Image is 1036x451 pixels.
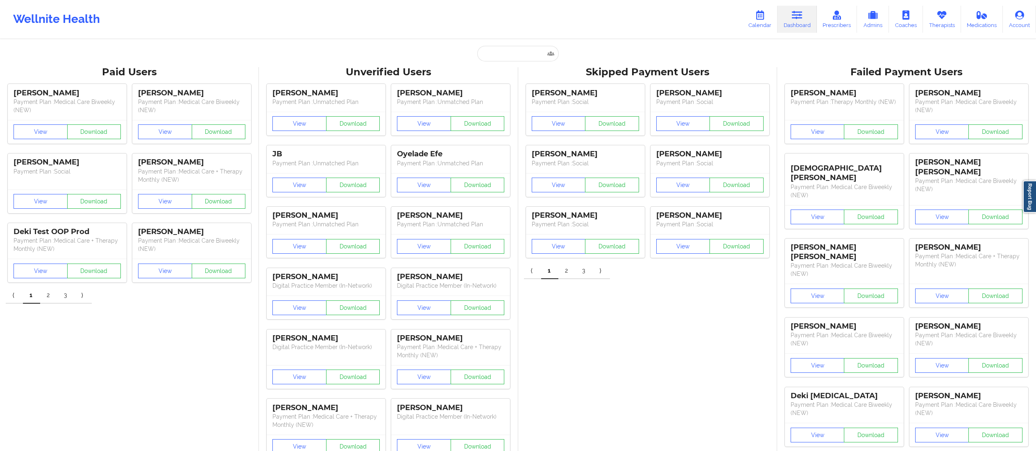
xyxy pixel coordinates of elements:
[844,428,898,442] button: Download
[656,149,764,159] div: [PERSON_NAME]
[968,210,1022,224] button: Download
[75,287,92,304] a: Next item
[532,159,639,167] p: Payment Plan : Social
[272,220,380,228] p: Payment Plan : Unmatched Plan
[532,149,639,159] div: [PERSON_NAME]
[40,287,57,304] a: 2
[23,287,40,304] a: 1
[791,210,845,224] button: View
[524,263,610,279] div: Pagination Navigation
[532,116,586,131] button: View
[710,178,764,192] button: Download
[656,88,764,98] div: [PERSON_NAME]
[710,116,764,131] button: Download
[14,167,121,176] p: Payment Plan : Social
[791,358,845,373] button: View
[397,220,504,228] p: Payment Plan : Unmatched Plan
[656,159,764,167] p: Payment Plan : Social
[138,167,245,184] p: Payment Plan : Medical Care + Therapy Monthly (NEW)
[817,6,857,33] a: Prescribers
[67,124,121,139] button: Download
[272,149,380,159] div: JB
[915,358,969,373] button: View
[532,239,586,254] button: View
[397,239,451,254] button: View
[585,178,639,192] button: Download
[272,343,380,351] p: Digital Practice Member (In-Network)
[138,124,192,139] button: View
[791,391,898,401] div: Deki [MEDICAL_DATA]
[791,428,845,442] button: View
[57,287,75,304] a: 3
[14,194,68,209] button: View
[192,194,246,209] button: Download
[791,331,898,347] p: Payment Plan : Medical Care Biweekly (NEW)
[138,158,245,167] div: [PERSON_NAME]
[138,194,192,209] button: View
[14,158,121,167] div: [PERSON_NAME]
[397,403,504,413] div: [PERSON_NAME]
[742,6,778,33] a: Calendar
[326,239,380,254] button: Download
[968,289,1022,303] button: Download
[791,98,898,106] p: Payment Plan : Therapy Monthly (NEW)
[961,6,1003,33] a: Medications
[138,227,245,237] div: [PERSON_NAME]
[272,403,380,413] div: [PERSON_NAME]
[272,282,380,290] p: Digital Practice Member (In-Network)
[192,124,246,139] button: Download
[915,322,1022,331] div: [PERSON_NAME]
[915,243,1022,252] div: [PERSON_NAME]
[915,177,1022,193] p: Payment Plan : Medical Care Biweekly (NEW)
[14,237,121,253] p: Payment Plan : Medical Care + Therapy Monthly (NEW)
[451,178,505,192] button: Download
[397,272,504,282] div: [PERSON_NAME]
[532,88,639,98] div: [PERSON_NAME]
[915,401,1022,417] p: Payment Plan : Medical Care Biweekly (NEW)
[451,239,505,254] button: Download
[272,413,380,429] p: Payment Plan : Medical Care + Therapy Monthly (NEW)
[844,289,898,303] button: Download
[923,6,961,33] a: Therapists
[915,289,969,303] button: View
[67,194,121,209] button: Download
[397,159,504,167] p: Payment Plan : Unmatched Plan
[272,370,326,384] button: View
[14,227,121,237] div: Deki Test OOP Prod
[326,370,380,384] button: Download
[532,178,586,192] button: View
[14,88,121,98] div: [PERSON_NAME]
[272,272,380,282] div: [PERSON_NAME]
[265,66,512,79] div: Unverified Users
[915,98,1022,114] p: Payment Plan : Medical Care Biweekly (NEW)
[791,124,845,139] button: View
[915,391,1022,401] div: [PERSON_NAME]
[397,370,451,384] button: View
[272,88,380,98] div: [PERSON_NAME]
[6,66,253,79] div: Paid Users
[272,116,326,131] button: View
[656,116,710,131] button: View
[326,116,380,131] button: Download
[272,178,326,192] button: View
[397,178,451,192] button: View
[532,98,639,106] p: Payment Plan : Social
[710,239,764,254] button: Download
[397,343,504,359] p: Payment Plan : Medical Care + Therapy Monthly (NEW)
[326,300,380,315] button: Download
[397,211,504,220] div: [PERSON_NAME]
[6,287,23,304] a: Previous item
[138,264,192,278] button: View
[791,158,898,183] div: [DEMOGRAPHIC_DATA][PERSON_NAME]
[585,116,639,131] button: Download
[451,370,505,384] button: Download
[1003,6,1036,33] a: Account
[791,183,898,199] p: Payment Plan : Medical Care Biweekly (NEW)
[138,98,245,114] p: Payment Plan : Medical Care Biweekly (NEW)
[656,178,710,192] button: View
[791,243,898,262] div: [PERSON_NAME] [PERSON_NAME]
[844,124,898,139] button: Download
[397,116,451,131] button: View
[138,237,245,253] p: Payment Plan : Medical Care Biweekly (NEW)
[272,300,326,315] button: View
